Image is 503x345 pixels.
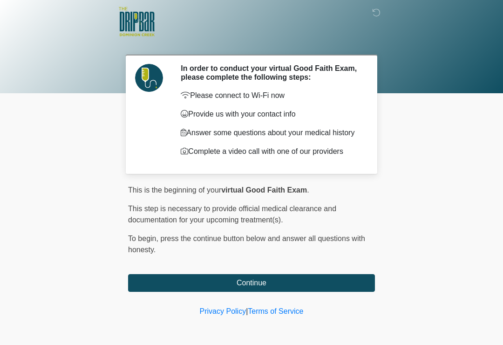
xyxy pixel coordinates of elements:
[128,235,160,242] span: To begin,
[128,186,221,194] span: This is the beginning of your
[119,7,155,38] img: The DRIPBaR - San Antonio Dominion Creek Logo
[248,307,303,315] a: Terms of Service
[221,186,307,194] strong: virtual Good Faith Exam
[181,146,361,157] p: Complete a video call with one of our providers
[181,109,361,120] p: Provide us with your contact info
[246,307,248,315] a: |
[128,235,365,254] span: press the continue button below and answer all questions with honesty.
[135,64,163,92] img: Agent Avatar
[181,127,361,138] p: Answer some questions about your medical history
[200,307,246,315] a: Privacy Policy
[181,64,361,82] h2: In order to conduct your virtual Good Faith Exam, please complete the following steps:
[181,90,361,101] p: Please connect to Wi-Fi now
[128,205,336,224] span: This step is necessary to provide official medical clearance and documentation for your upcoming ...
[307,186,309,194] span: .
[128,274,375,292] button: Continue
